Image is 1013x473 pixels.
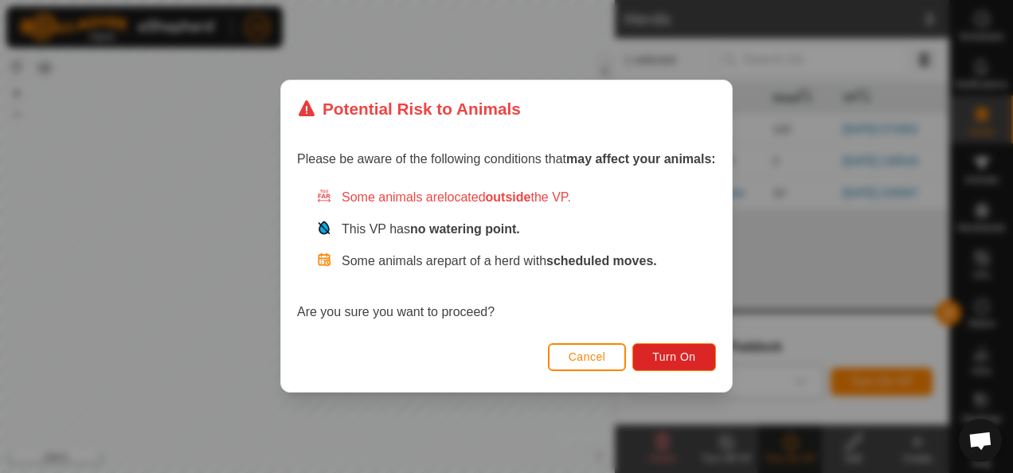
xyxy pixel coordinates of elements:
[486,191,531,205] strong: outside
[546,255,657,268] strong: scheduled moves.
[548,343,627,371] button: Cancel
[633,343,716,371] button: Turn On
[444,255,657,268] span: part of a herd with
[444,191,571,205] span: located the VP.
[569,351,606,364] span: Cancel
[959,419,1002,462] div: Open chat
[342,223,520,236] span: This VP has
[297,96,521,121] div: Potential Risk to Animals
[566,153,716,166] strong: may affect your animals:
[342,252,716,272] p: Some animals are
[297,189,716,322] div: Are you sure you want to proceed?
[297,153,716,166] span: Please be aware of the following conditions that
[316,189,716,208] div: Some animals are
[410,223,520,236] strong: no watering point.
[653,351,696,364] span: Turn On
